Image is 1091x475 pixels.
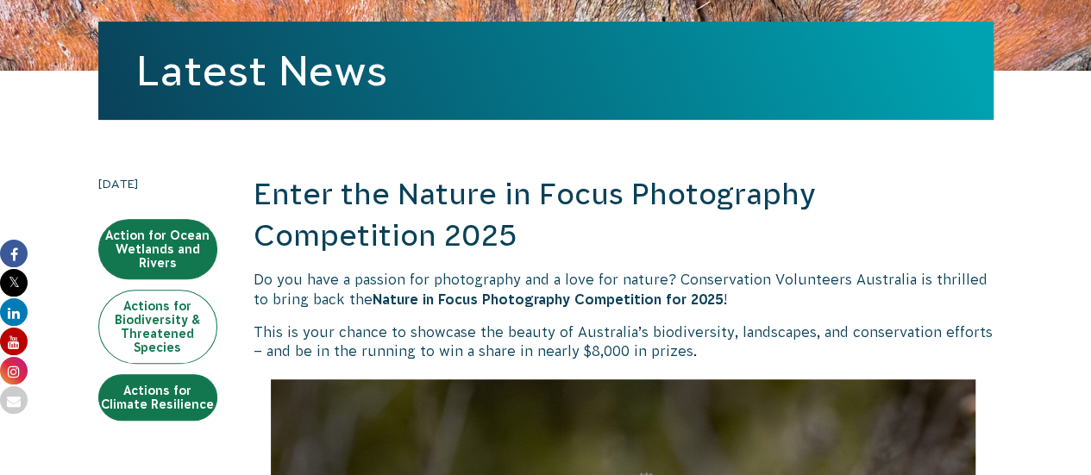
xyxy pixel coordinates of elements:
[254,270,994,309] p: Do you have a passion for photography and a love for nature? Conservation Volunteers Australia is...
[254,174,994,256] h2: Enter the Nature in Focus Photography Competition 2025
[373,291,724,307] strong: Nature in Focus Photography Competition for 2025
[98,290,217,364] a: Actions for Biodiversity & Threatened Species
[98,174,217,193] time: [DATE]
[254,322,994,361] p: This is your chance to showcase the beauty of Australia’s biodiversity, landscapes, and conservat...
[98,219,217,279] a: Action for Ocean Wetlands and Rivers
[136,47,387,94] a: Latest News
[98,374,217,421] a: Actions for Climate Resilience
